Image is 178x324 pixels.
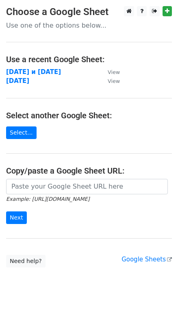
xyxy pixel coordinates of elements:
[6,6,172,18] h3: Choose a Google Sheet
[6,54,172,64] h4: Use a recent Google Sheet:
[6,211,27,224] input: Next
[100,68,120,76] a: View
[6,255,46,267] a: Need help?
[6,196,89,202] small: Example: [URL][DOMAIN_NAME]
[6,166,172,176] h4: Copy/paste a Google Sheet URL:
[6,179,168,194] input: Paste your Google Sheet URL here
[100,77,120,85] a: View
[6,21,172,30] p: Use one of the options below...
[6,77,29,85] a: [DATE]
[108,78,120,84] small: View
[122,256,172,263] a: Google Sheets
[6,111,172,120] h4: Select another Google Sheet:
[108,69,120,75] small: View
[6,126,37,139] a: Select...
[6,68,61,76] a: [DATE] и [DATE]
